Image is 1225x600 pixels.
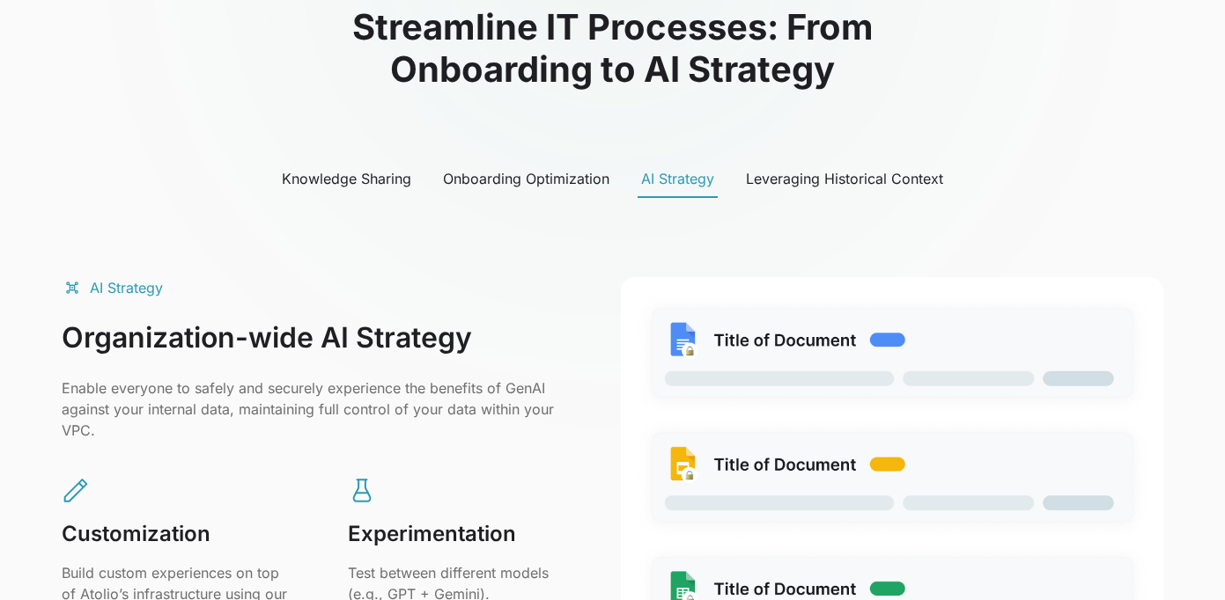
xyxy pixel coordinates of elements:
[443,168,609,189] div: Onboarding Optimization
[641,168,714,189] div: AI Strategy
[62,6,1164,91] h2: Streamline IT Processes: From Onboarding to AI Strategy
[90,277,163,298] div: AI Strategy
[348,519,579,549] h2: Experimentation
[1137,516,1225,600] iframe: Chat Widget
[746,168,943,189] div: Leveraging Historical Context
[282,168,411,189] div: Knowledge Sharing
[62,519,292,549] h2: Customization
[62,319,579,356] h3: Organization-wide AI Strategy
[62,377,579,441] p: Enable everyone to safely and securely experience the benefits of GenAI against your internal dat...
